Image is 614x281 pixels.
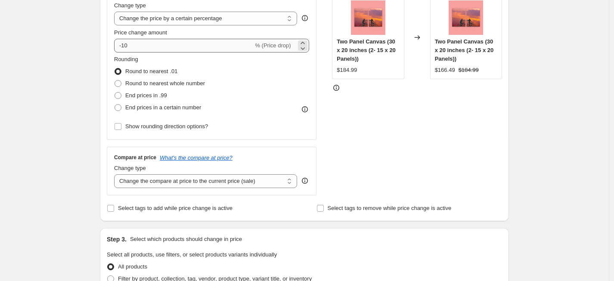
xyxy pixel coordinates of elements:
span: End prices in a certain number [125,104,201,111]
span: Rounding [114,56,138,62]
input: -15 [114,39,253,52]
img: two-panel-placeholder_0bd10f10-f293-4496-bf00-2e4947b6003d_80x.jpg [351,0,385,35]
div: help [301,14,309,22]
span: Select all products, use filters, or select products variants individually [107,251,277,258]
span: Change type [114,2,146,9]
span: Select tags to remove while price change is active [328,205,452,211]
h3: Compare at price [114,154,156,161]
span: End prices in .99 [125,92,167,99]
span: All products [118,263,147,270]
div: help [301,176,309,185]
h2: Step 3. [107,235,127,244]
div: $184.99 [337,66,357,74]
span: Change type [114,165,146,171]
span: Show rounding direction options? [125,123,208,130]
div: $166.49 [435,66,455,74]
span: Select tags to add while price change is active [118,205,233,211]
span: Price change amount [114,29,167,36]
span: % (Price drop) [255,42,291,49]
button: What's the compare at price? [160,154,233,161]
img: two-panel-placeholder_0bd10f10-f293-4496-bf00-2e4947b6003d_80x.jpg [449,0,483,35]
span: Round to nearest whole number [125,80,205,86]
span: Two Panel Canvas (30 x 20 inches (2- 15 x 20 Panels)) [337,38,396,62]
p: Select which products should change in price [130,235,242,244]
strike: $184.99 [459,66,479,74]
span: Two Panel Canvas (30 x 20 inches (2- 15 x 20 Panels)) [435,38,494,62]
span: Round to nearest .01 [125,68,177,74]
